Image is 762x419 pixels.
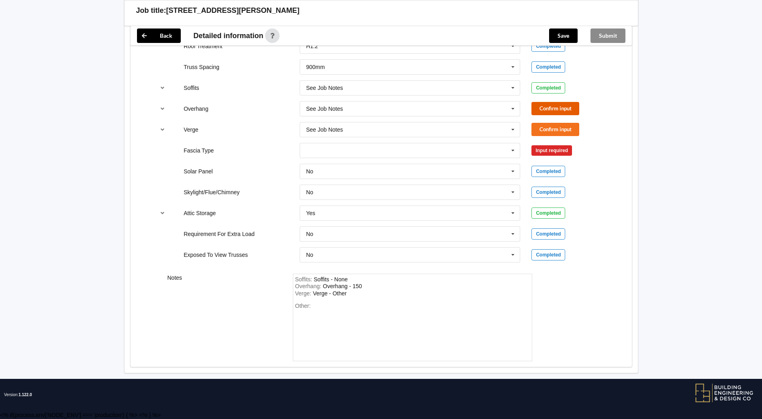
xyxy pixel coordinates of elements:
[531,82,565,94] div: Completed
[184,210,216,216] label: Attic Storage
[314,276,348,283] div: Soffits
[184,231,255,237] label: Requirement For Extra Load
[184,43,223,49] label: Roof Treatment
[155,122,170,137] button: reference-toggle
[306,210,315,216] div: Yes
[306,169,313,174] div: No
[306,189,313,195] div: No
[184,189,239,195] label: Skylight/Flue/Chimney
[155,102,170,116] button: reference-toggle
[155,206,170,220] button: reference-toggle
[184,147,214,154] label: Fascia Type
[549,28,578,43] button: Save
[531,123,579,136] button: Confirm input
[295,276,314,283] span: Soffits :
[184,106,208,112] label: Overhang
[137,28,181,43] button: Back
[306,106,343,112] div: See Job Notes
[295,303,311,309] span: Other:
[306,231,313,237] div: No
[184,126,198,133] label: Verge
[306,252,313,258] div: No
[136,6,166,15] h3: Job title:
[162,274,287,362] div: Notes
[531,249,565,260] div: Completed
[4,379,32,411] span: Version:
[306,85,343,91] div: See Job Notes
[531,166,565,177] div: Completed
[184,168,212,175] label: Solar Panel
[155,81,170,95] button: reference-toggle
[18,393,32,397] span: 1.122.0
[293,274,532,362] form: notes-field
[306,127,343,132] div: See Job Notes
[531,228,565,240] div: Completed
[306,43,318,49] div: H1.2
[313,290,347,297] div: Verge
[184,85,199,91] label: Soffits
[295,283,323,289] span: Overhang :
[194,32,264,39] span: Detailed information
[531,61,565,73] div: Completed
[166,6,300,15] h3: [STREET_ADDRESS][PERSON_NAME]
[306,64,325,70] div: 900mm
[323,283,362,289] div: Overhang
[531,187,565,198] div: Completed
[184,64,219,70] label: Truss Spacing
[531,145,572,156] div: Input required
[531,102,579,115] button: Confirm input
[184,252,248,258] label: Exposed To View Trusses
[531,207,565,219] div: Completed
[531,41,565,52] div: Completed
[695,383,754,403] img: BEDC logo
[295,290,313,297] span: Verge :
